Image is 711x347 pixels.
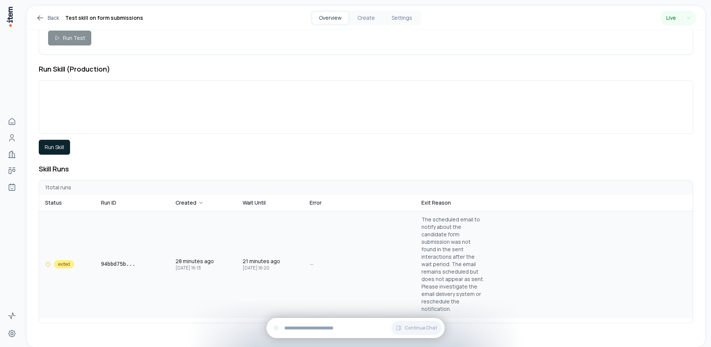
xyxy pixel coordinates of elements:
h1: Test skill on form submissions [65,13,143,22]
button: Overview [312,12,348,24]
a: Activity [4,308,19,323]
div: Continue Chat [266,318,445,338]
button: Create [348,12,384,24]
span: 21 minutes ago [243,258,280,265]
div: Status [45,199,62,206]
div: exited [54,260,74,268]
div: Run ID [101,199,116,206]
a: People [4,130,19,145]
a: Settings [4,326,19,341]
span: The scheduled email to notify about the candidate form submission was not found in the sent inter... [421,216,484,313]
span: 28 minutes ago [176,258,214,265]
a: Deals [4,163,19,178]
span: 1 total runs [45,184,71,191]
h2: Skill Runs [39,164,693,174]
a: Back [36,13,59,22]
span: — [310,260,314,268]
a: Agents [4,180,19,195]
img: Item Brain Logo [6,6,13,27]
div: Exit Reason [421,199,451,206]
span: 94bbd75b ... [101,261,135,268]
div: Error [310,199,322,206]
span: [DATE] 16:13 [176,265,214,271]
button: Settings [384,12,420,24]
a: Home [4,114,19,129]
span: Continue Chat [405,325,437,331]
h2: Run Skill (Production) [39,64,693,74]
div: Wait Until [243,199,266,206]
button: Continue Chat [391,321,442,335]
div: Created [176,199,204,206]
a: Companies [4,147,19,162]
span: [DATE] 16:20 [243,265,280,271]
button: Run Skill [39,140,70,155]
